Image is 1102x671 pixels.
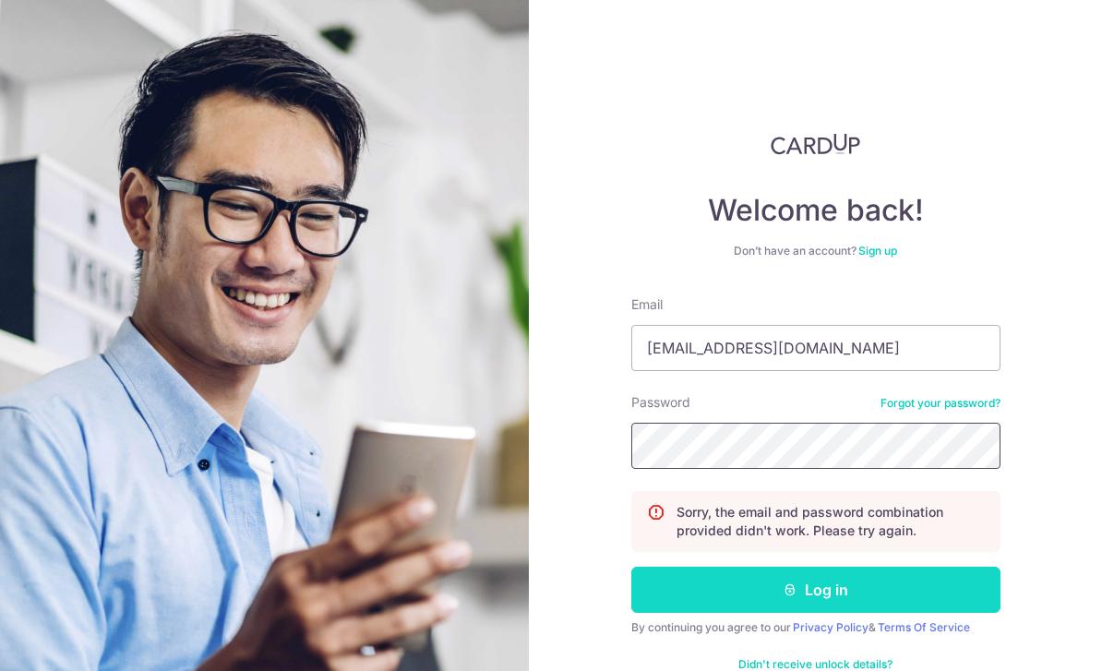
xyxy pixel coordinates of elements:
[631,295,663,314] label: Email
[858,244,897,258] a: Sign up
[677,503,985,540] p: Sorry, the email and password combination provided didn't work. Please try again.
[631,393,690,412] label: Password
[880,396,1000,411] a: Forgot your password?
[631,244,1000,258] div: Don’t have an account?
[793,620,868,634] a: Privacy Policy
[631,325,1000,371] input: Enter your Email
[771,133,861,155] img: CardUp Logo
[878,620,970,634] a: Terms Of Service
[631,567,1000,613] button: Log in
[631,192,1000,229] h4: Welcome back!
[631,620,1000,635] div: By continuing you agree to our &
